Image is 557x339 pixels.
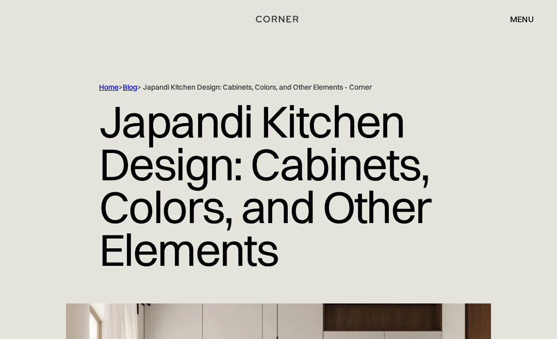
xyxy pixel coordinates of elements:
[510,15,534,23] div: menu
[500,10,534,28] div: menu
[123,82,137,92] a: Blog
[99,92,458,279] h1: Japandi Kitchen Design: Cabinets, Colors, and Other Elements
[253,12,304,26] a: home
[99,82,458,92] div: > > Japandi Kitchen Design: Cabinets, Colors, and Other Elements - Corner
[99,82,119,92] a: Home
